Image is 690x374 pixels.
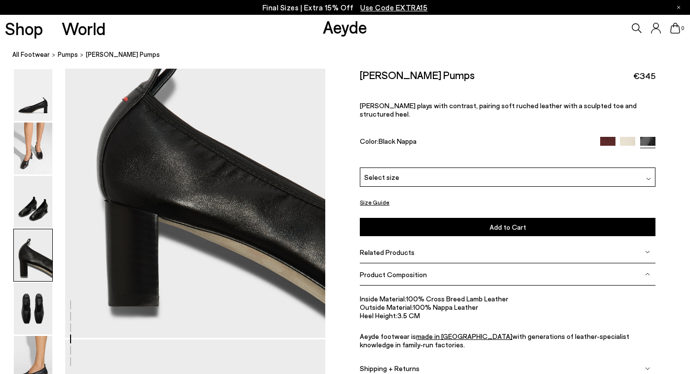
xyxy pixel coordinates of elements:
[360,294,655,302] li: 100% Cross Breed Lamb Leather
[86,49,160,60] span: [PERSON_NAME] Pumps
[633,70,655,82] span: €345
[360,294,406,302] span: Inside Material:
[360,101,655,118] p: [PERSON_NAME] plays with contrast, pairing soft ruched leather with a sculpted toe and structured...
[14,176,52,228] img: Narissa Ruched Pumps - Image 3
[62,20,106,37] a: World
[645,249,650,254] img: svg%3E
[360,3,427,12] span: Navigate to /collections/ss25-final-sizes
[416,332,512,340] a: made in [GEOGRAPHIC_DATA]
[360,332,629,349] span: with generations of leather-specialist knowledge in family-run factories.
[12,42,690,69] nav: breadcrumb
[58,50,78,58] span: Pumps
[360,248,415,256] span: Related Products
[14,69,52,121] img: Narissa Ruched Pumps - Image 1
[12,49,50,60] a: All Footwear
[645,366,650,371] img: svg%3E
[263,1,428,14] p: Final Sizes | Extra 15% Off
[360,69,475,81] h2: [PERSON_NAME] Pumps
[360,302,413,311] span: Outside Material:
[323,16,367,37] a: Aeyde
[360,332,416,340] span: Aeyde footwear is
[5,20,43,37] a: Shop
[58,49,78,60] a: Pumps
[360,137,590,148] div: Color:
[646,176,651,181] img: svg%3E
[360,302,655,311] li: 100% Nappa Leather
[360,311,397,319] span: Heel Height:
[360,218,655,236] button: Add to Cart
[360,364,420,373] span: Shipping + Returns
[670,23,680,34] a: 0
[360,311,655,319] li: 3.5 CM
[490,223,526,231] span: Add to Cart
[14,283,52,334] img: Narissa Ruched Pumps - Image 5
[379,137,417,145] span: Black Nappa
[14,229,52,281] img: Narissa Ruched Pumps - Image 4
[364,172,399,182] span: Select size
[360,196,389,208] button: Size Guide
[14,123,52,174] img: Narissa Ruched Pumps - Image 2
[360,270,427,278] span: Product Composition
[645,272,650,277] img: svg%3E
[680,26,685,31] span: 0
